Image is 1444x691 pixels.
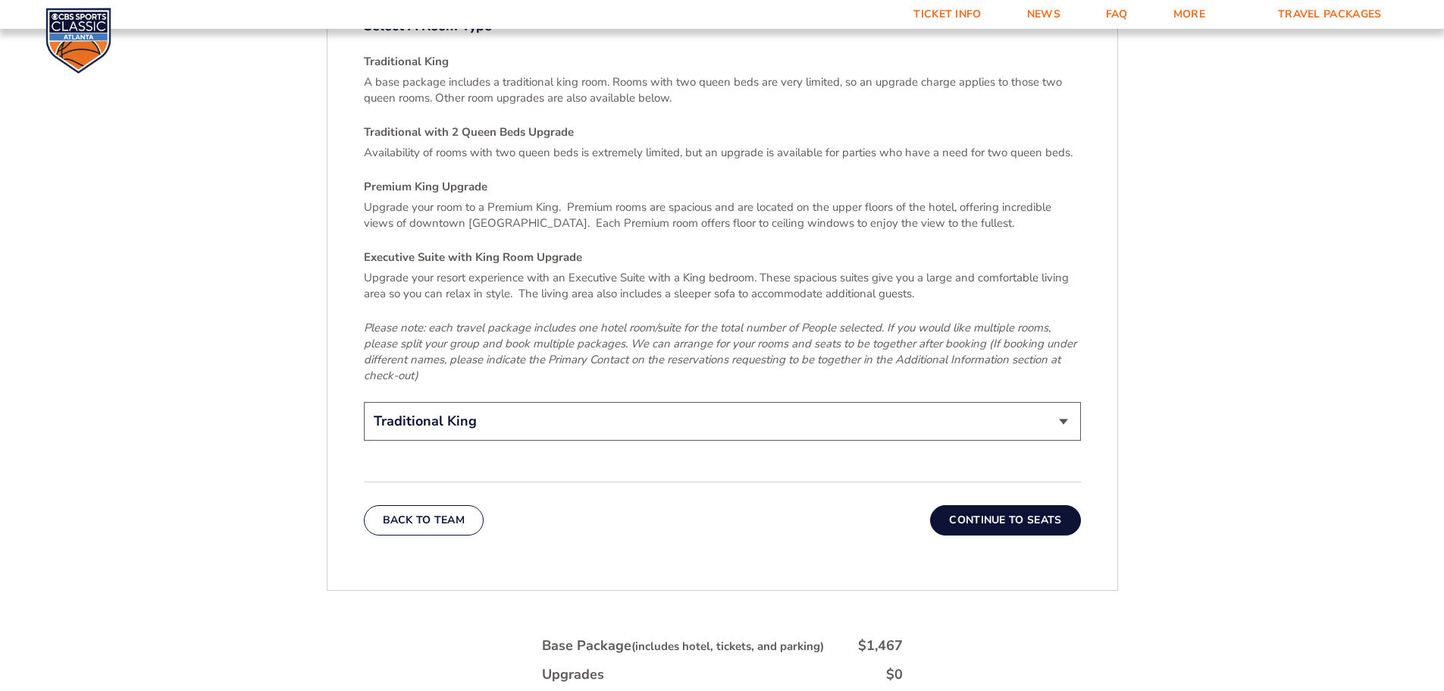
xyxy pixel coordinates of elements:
div: Base Package [542,636,824,655]
h4: Executive Suite with King Room Upgrade [364,250,1081,265]
button: Continue To Seats [930,505,1080,536]
p: Upgrade your room to a Premium King. Premium rooms are spacious and are located on the upper floo... [364,199,1081,231]
p: Upgrade your resort experience with an Executive Suite with a King bedroom. These spacious suites... [364,270,1081,302]
div: $1,467 [858,636,903,655]
div: $0 [886,665,903,684]
p: A base package includes a traditional king room. Rooms with two queen beds are very limited, so a... [364,74,1081,106]
em: Please note: each travel package includes one hotel room/suite for the total number of People sel... [364,320,1076,383]
h4: Premium King Upgrade [364,179,1081,195]
div: Upgrades [542,665,604,684]
h4: Traditional King [364,54,1081,70]
img: CBS Sports Classic [45,8,111,74]
button: Back To Team [364,505,484,536]
small: (includes hotel, tickets, and parking) [631,639,824,654]
p: Availability of rooms with two queen beds is extremely limited, but an upgrade is available for p... [364,145,1081,161]
h4: Traditional with 2 Queen Beds Upgrade [364,124,1081,140]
